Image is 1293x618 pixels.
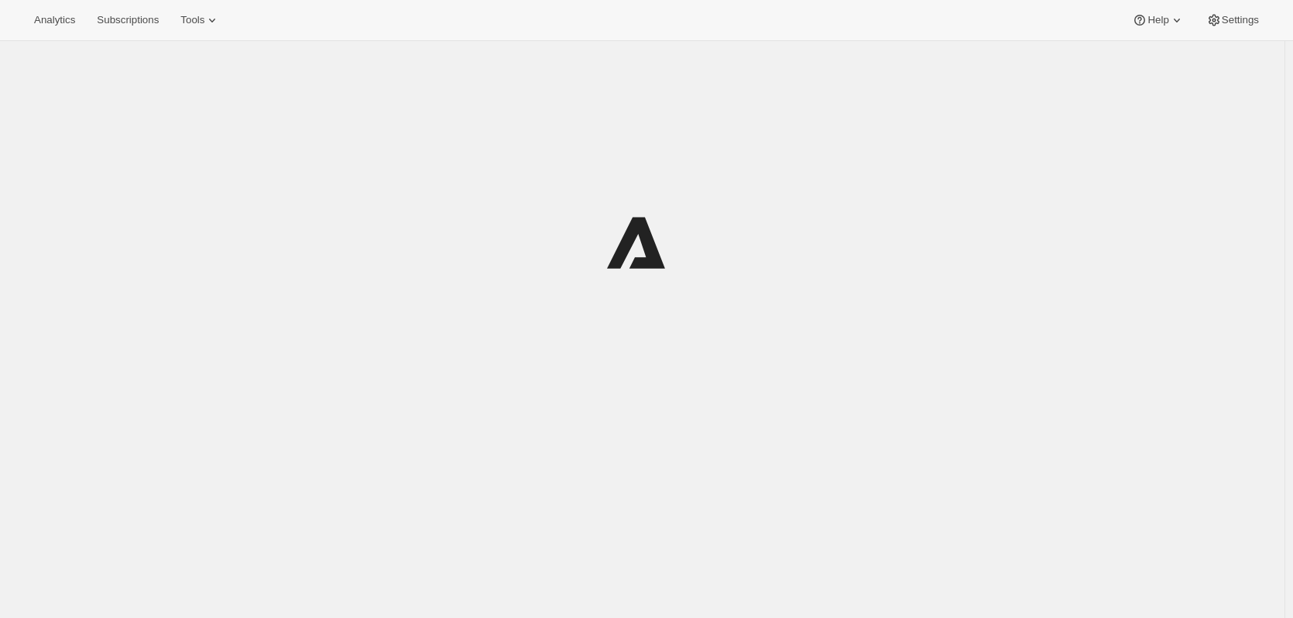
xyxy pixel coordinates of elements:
[25,9,84,31] button: Analytics
[87,9,168,31] button: Subscriptions
[1197,9,1268,31] button: Settings
[1147,14,1168,26] span: Help
[171,9,229,31] button: Tools
[1222,14,1259,26] span: Settings
[1123,9,1193,31] button: Help
[97,14,159,26] span: Subscriptions
[34,14,75,26] span: Analytics
[180,14,204,26] span: Tools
